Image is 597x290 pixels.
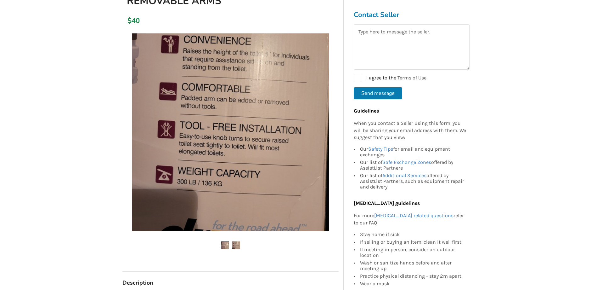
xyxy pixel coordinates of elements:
a: Safety Tips [368,146,393,152]
div: Wear a mask [360,280,466,287]
h3: Description [122,279,339,287]
div: If meeting in person, consider an outdoor location [360,246,466,259]
a: [MEDICAL_DATA] related questions [374,212,453,218]
img: raised toilet seat with removable arms -raised toilet seat-bathroom safety-port moody-assistlist-... [132,33,329,231]
div: Stay home if sick [360,232,466,238]
div: Wash or sanitize hands before and after meeting up [360,259,466,272]
div: Our list of offered by AssistList Partners, such as equipment repair and delivery [360,172,466,190]
b: Guidelines [354,108,379,114]
label: I agree to the [354,75,426,82]
a: Terms of Use [397,75,426,81]
button: Send message [354,87,402,99]
p: For more refer to our FAQ [354,212,466,227]
div: Our for email and equipment exchanges [360,147,466,159]
div: $40 [127,16,131,25]
p: When you contact a Seller using this form, you will be sharing your email address with them. We s... [354,120,466,142]
h3: Contact Seller [354,10,470,19]
b: [MEDICAL_DATA] guidelines [354,200,420,206]
div: Our list of offered by AssistList Partners [360,159,466,172]
div: If selling or buying an item, clean it well first [360,238,466,246]
a: Additional Services [382,173,426,179]
img: raised toilet seat with removable arms -raised toilet seat-bathroom safety-port moody-assistlist-... [232,241,240,249]
a: Safe Exchange Zones [382,159,431,165]
img: raised toilet seat with removable arms -raised toilet seat-bathroom safety-port moody-assistlist-... [221,241,229,249]
div: Practice physical distancing - stay 2m apart [360,272,466,280]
